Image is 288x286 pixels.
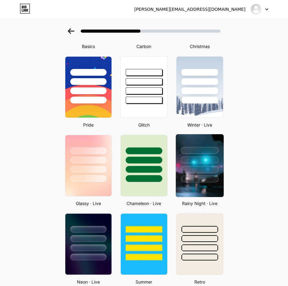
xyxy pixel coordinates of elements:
[63,122,114,128] div: Pride
[119,279,169,285] div: Summer
[174,43,225,50] div: Christmas
[174,279,225,285] div: Retro
[119,122,169,128] div: Glitch
[250,3,262,15] img: sudirman168
[176,134,224,197] img: rainy_night.jpg
[134,6,245,13] div: [PERSON_NAME][EMAIL_ADDRESS][DOMAIN_NAME]
[119,200,169,207] div: Chameleon · Live
[63,200,114,207] div: Glassy · Live
[63,43,114,50] div: Basics
[174,122,225,128] div: Winter · Live
[174,200,225,207] div: Rainy Night · Live
[119,43,169,50] div: Carbon
[63,279,114,285] div: Neon · Live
